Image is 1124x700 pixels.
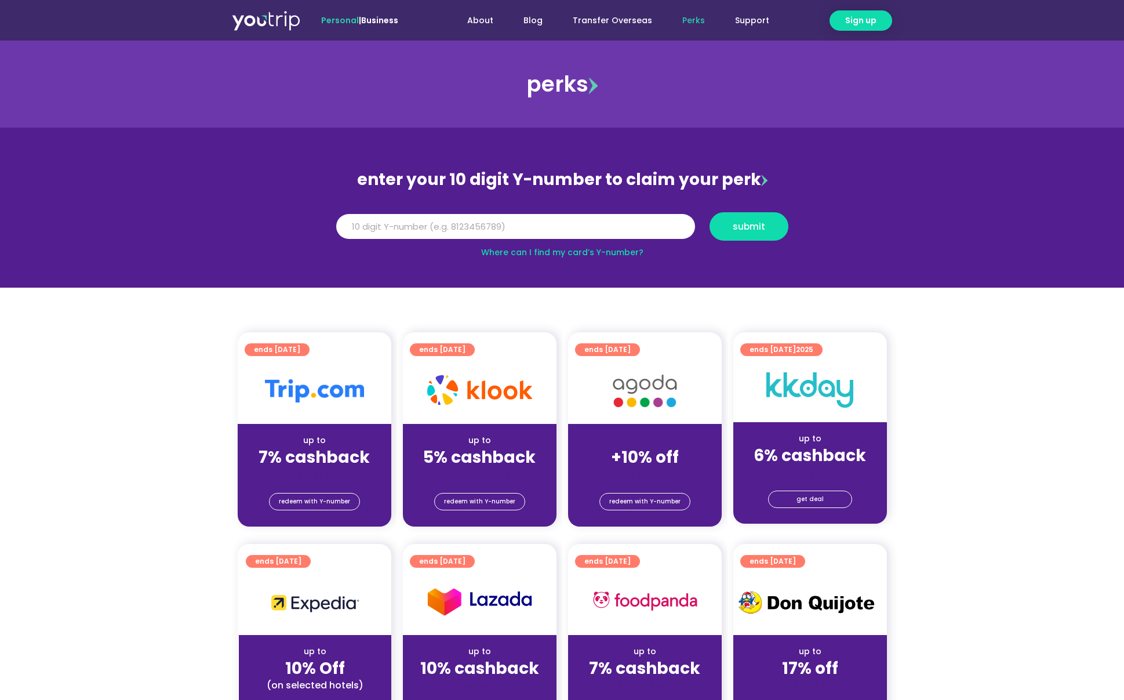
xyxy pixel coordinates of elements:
a: ends [DATE] [410,555,475,568]
button: submit [710,212,788,241]
div: up to [412,645,547,658]
a: Sign up [830,10,892,31]
span: ends [DATE] [255,555,301,568]
span: redeem with Y-number [609,494,681,510]
span: Sign up [845,14,876,27]
div: up to [743,645,878,658]
a: Transfer Overseas [558,10,667,31]
span: get deal [796,491,824,507]
a: ends [DATE] [575,555,640,568]
div: up to [743,433,878,445]
span: redeem with Y-number [444,494,515,510]
a: ends [DATE] [575,343,640,356]
strong: 10% Off [285,657,345,680]
span: ends [DATE] [419,343,465,356]
span: redeem with Y-number [279,494,350,510]
div: up to [247,434,382,447]
span: ends [DATE] [750,343,813,356]
span: ends [DATE] [419,555,465,568]
span: up to [634,434,656,446]
a: Business [361,14,398,26]
a: ends [DATE] [246,555,311,568]
div: up to [577,645,712,658]
div: enter your 10 digit Y-number to claim your perk [330,165,794,195]
input: 10 digit Y-number (e.g. 8123456789) [336,214,695,240]
strong: 7% cashback [589,657,700,680]
a: ends [DATE] [245,343,310,356]
a: get deal [768,491,852,508]
div: (for stays only) [247,468,382,480]
div: up to [248,645,382,658]
div: (for stays only) [412,679,547,691]
a: About [452,10,508,31]
div: (for stays only) [743,679,878,691]
div: (on selected hotels) [248,679,382,691]
a: Where can I find my card’s Y-number? [481,246,643,258]
a: redeem with Y-number [434,493,525,510]
nav: Menu [430,10,784,31]
strong: 10% cashback [420,657,539,680]
span: ends [DATE] [254,343,300,356]
span: | [321,14,398,26]
div: (for stays only) [412,468,547,480]
a: ends [DATE] [740,555,805,568]
span: 2025 [796,344,813,354]
span: ends [DATE] [584,343,631,356]
span: submit [733,222,765,231]
strong: 6% cashback [754,444,866,467]
a: Perks [667,10,720,31]
a: Blog [508,10,558,31]
strong: 5% cashback [423,446,536,469]
strong: +10% off [611,446,679,469]
span: ends [DATE] [584,555,631,568]
div: (for stays only) [577,468,712,480]
div: (for stays only) [577,679,712,691]
a: ends [DATE]2025 [740,343,823,356]
span: ends [DATE] [750,555,796,568]
a: redeem with Y-number [599,493,690,510]
strong: 7% cashback [259,446,370,469]
span: Personal [321,14,359,26]
strong: 17% off [782,657,838,680]
form: Y Number [336,212,788,249]
a: Support [720,10,784,31]
div: up to [412,434,547,447]
div: (for stays only) [743,466,878,478]
a: redeem with Y-number [269,493,360,510]
a: ends [DATE] [410,343,475,356]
